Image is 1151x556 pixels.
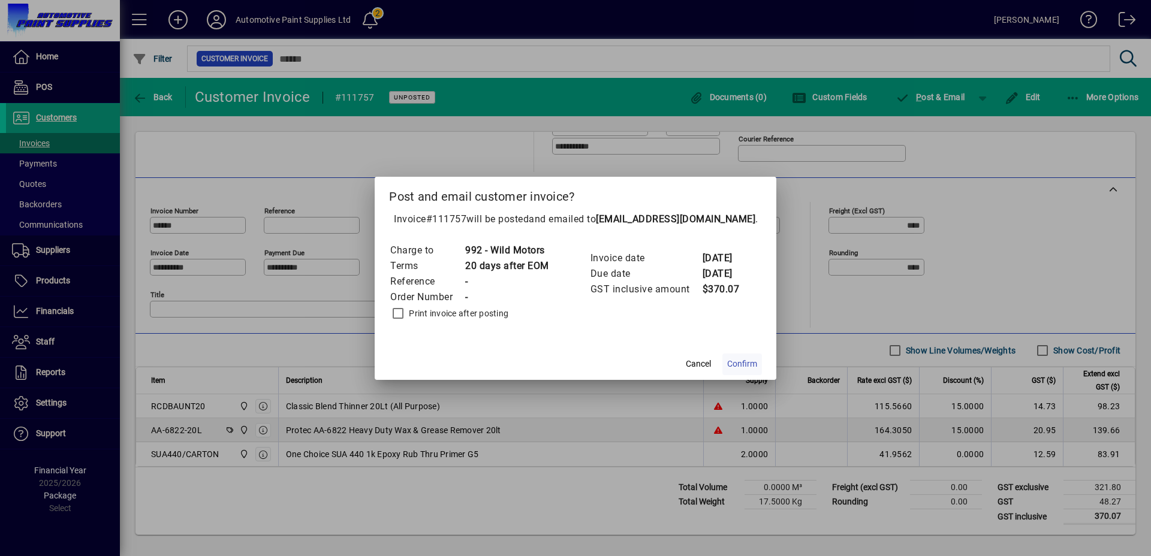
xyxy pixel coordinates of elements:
td: [DATE] [702,266,750,282]
td: 20 days after EOM [465,258,549,274]
label: Print invoice after posting [406,307,508,319]
td: - [465,274,549,289]
span: Cancel [686,358,711,370]
button: Cancel [679,353,718,375]
td: Charge to [390,243,465,258]
td: GST inclusive amount [590,282,702,297]
span: Confirm [727,358,757,370]
td: Order Number [390,289,465,305]
td: Terms [390,258,465,274]
td: Invoice date [590,250,702,266]
h2: Post and email customer invoice? [375,177,776,211]
span: and emailed to [529,213,755,225]
p: Invoice will be posted . [389,212,762,226]
td: $370.07 [702,282,750,297]
td: 992 - Wild Motors [465,243,549,258]
span: #111757 [426,213,467,225]
td: - [465,289,549,305]
td: Reference [390,274,465,289]
b: [EMAIL_ADDRESS][DOMAIN_NAME] [596,213,755,225]
td: Due date [590,266,702,282]
button: Confirm [722,353,762,375]
td: [DATE] [702,250,750,266]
